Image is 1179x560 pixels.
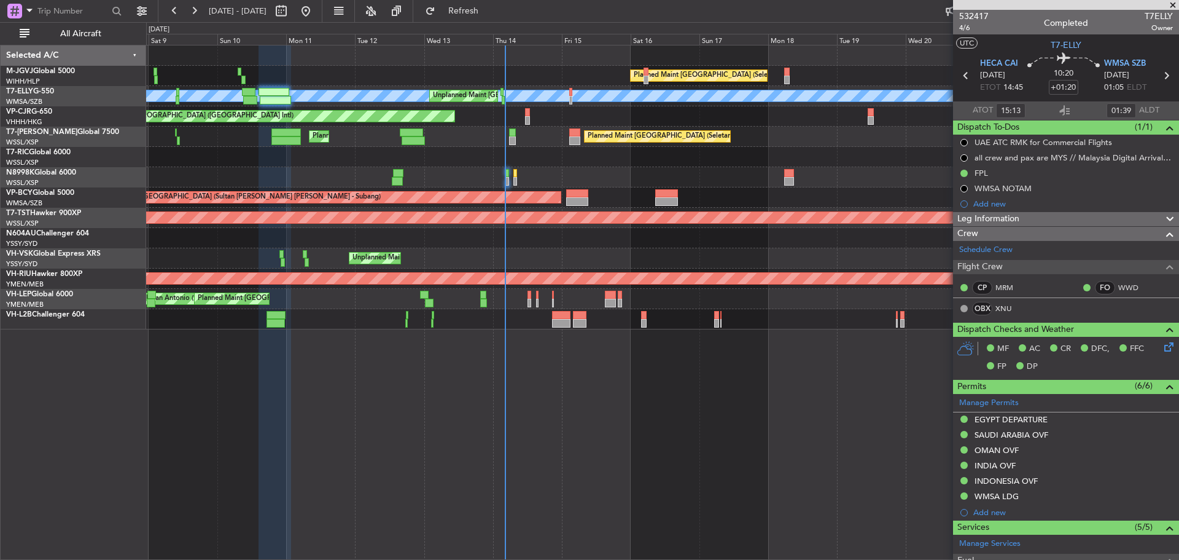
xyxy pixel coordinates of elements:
[6,178,39,187] a: WSSL/XSP
[959,244,1013,256] a: Schedule Crew
[975,183,1032,194] div: WMSA NOTAM
[1003,82,1023,94] span: 14:45
[1139,105,1159,117] span: ALDT
[6,189,74,197] a: VP-BCYGlobal 5000
[6,97,42,106] a: WMSA/SZB
[975,137,1112,148] div: UAE ATC RMK for Commercial Flights
[1091,343,1110,355] span: DFC,
[588,127,732,146] div: Planned Maint [GEOGRAPHIC_DATA] (Seletar)
[1095,281,1115,294] div: FO
[6,149,29,156] span: T7-RIC
[957,260,1003,274] span: Flight Crew
[313,127,506,146] div: Planned Maint [GEOGRAPHIC_DATA] ([GEOGRAPHIC_DATA])
[975,414,1048,425] div: EGYPT DEPARTURE
[980,82,1000,94] span: ETOT
[957,380,986,394] span: Permits
[959,538,1021,550] a: Manage Services
[973,105,993,117] span: ATOT
[6,210,81,217] a: T7-TSTHawker 900XP
[957,120,1019,135] span: Dispatch To-Dos
[88,107,294,125] div: Planned Maint [GEOGRAPHIC_DATA] ([GEOGRAPHIC_DATA] Intl)
[6,117,42,127] a: VHHH/HKG
[1044,17,1088,30] div: Completed
[959,397,1019,409] a: Manage Permits
[1060,343,1071,355] span: CR
[438,7,489,15] span: Refresh
[6,199,42,208] a: WMSA/SZB
[1145,10,1173,23] span: T7ELLY
[149,25,169,35] div: [DATE]
[209,6,267,17] span: [DATE] - [DATE]
[14,24,133,44] button: All Aircraft
[837,34,906,45] div: Tue 19
[1051,39,1081,52] span: T7-ELLY
[1029,343,1040,355] span: AC
[906,34,975,45] div: Wed 20
[6,230,36,237] span: N604AU
[6,88,33,95] span: T7-ELLY
[1054,68,1073,80] span: 10:20
[6,291,31,298] span: VH-LEP
[956,37,978,49] button: UTC
[424,34,493,45] div: Wed 13
[6,88,54,95] a: T7-ELLYG-550
[973,507,1173,518] div: Add new
[95,188,381,207] div: Planned Maint [GEOGRAPHIC_DATA] (Sultan [PERSON_NAME] [PERSON_NAME] - Subang)
[136,290,245,308] div: MEL San Antonio (San Antonio Intl)
[1107,103,1136,118] input: --:--
[1104,69,1129,82] span: [DATE]
[975,491,1019,502] div: WMSA LDG
[6,128,119,136] a: T7-[PERSON_NAME]Global 7500
[6,108,31,116] span: VP-CJR
[6,230,89,237] a: N604AUChallenger 604
[975,152,1173,163] div: all crew and pax are MYS // Malaysia Digital Arrival Card (MDAC)
[1135,521,1153,534] span: (5/5)
[6,77,40,86] a: WIHH/HLP
[975,430,1048,440] div: SAUDI ARABIA OVF
[6,250,101,258] a: VH-VSKGlobal Express XRS
[6,219,39,228] a: WSSL/XSP
[6,210,30,217] span: T7-TST
[957,227,978,241] span: Crew
[6,270,82,278] a: VH-RIUHawker 800XP
[995,303,1023,314] a: XNU
[1027,361,1038,373] span: DP
[1135,120,1153,133] span: (1/1)
[6,128,77,136] span: T7-[PERSON_NAME]
[768,34,837,45] div: Mon 18
[1104,58,1146,70] span: WMSA SZB
[6,300,44,309] a: YMEN/MEB
[6,291,73,298] a: VH-LEPGlobal 6000
[1118,282,1146,293] a: WWD
[699,34,768,45] div: Sun 17
[973,199,1173,209] div: Add new
[975,460,1016,471] div: INDIA OVF
[1145,23,1173,33] span: Owner
[493,34,562,45] div: Thu 14
[975,476,1038,486] div: INDONESIA OVF
[634,66,778,85] div: Planned Maint [GEOGRAPHIC_DATA] (Seletar)
[562,34,631,45] div: Fri 15
[6,169,76,176] a: N8998KGlobal 6000
[957,323,1074,337] span: Dispatch Checks and Weather
[957,212,1019,226] span: Leg Information
[6,259,37,269] a: YSSY/SYD
[1135,379,1153,392] span: (6/6)
[6,189,33,197] span: VP-BCY
[996,103,1025,118] input: --:--
[957,521,989,535] span: Services
[6,169,34,176] span: N8998K
[433,87,728,105] div: Unplanned Maint [GEOGRAPHIC_DATA] (Sultan [PERSON_NAME] [PERSON_NAME] - Subang)
[6,158,39,167] a: WSSL/XSP
[6,270,31,278] span: VH-RIU
[1127,82,1146,94] span: ELDT
[959,23,989,33] span: 4/6
[980,58,1018,70] span: HECA CAI
[217,34,286,45] div: Sun 10
[32,30,130,38] span: All Aircraft
[6,239,37,248] a: YSSY/SYD
[975,168,988,178] div: FPL
[980,69,1005,82] span: [DATE]
[6,149,71,156] a: T7-RICGlobal 6000
[6,108,52,116] a: VP-CJRG-650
